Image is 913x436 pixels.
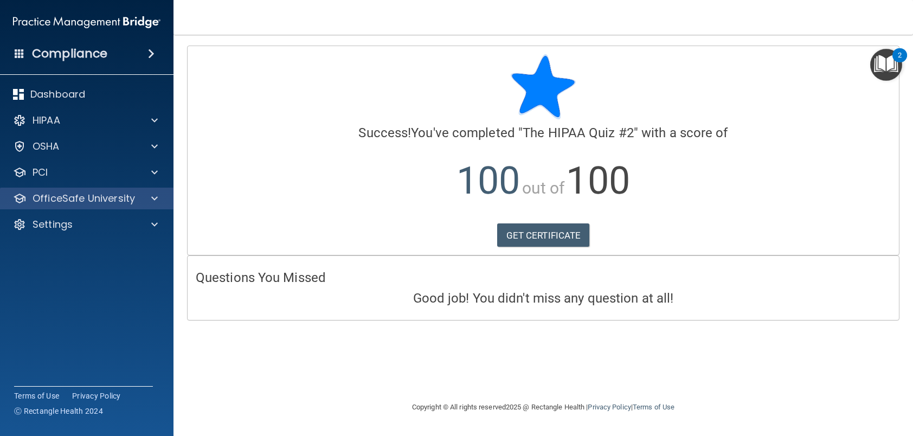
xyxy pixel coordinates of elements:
[196,126,891,140] h4: You've completed " " with a score of
[898,55,902,69] div: 2
[13,166,158,179] a: PCI
[13,89,24,100] img: dashboard.aa5b2476.svg
[870,49,902,81] button: Open Resource Center, 2 new notifications
[196,291,891,305] h4: Good job! You didn't miss any question at all!
[33,114,60,127] p: HIPAA
[14,406,103,416] span: Ⓒ Rectangle Health 2024
[13,114,158,127] a: HIPAA
[196,271,891,285] h4: Questions You Missed
[497,223,590,247] a: GET CERTIFICATE
[13,192,158,205] a: OfficeSafe University
[72,390,121,401] a: Privacy Policy
[633,403,674,411] a: Terms of Use
[13,218,158,231] a: Settings
[456,158,520,203] span: 100
[33,166,48,179] p: PCI
[33,140,60,153] p: OSHA
[30,88,85,101] p: Dashboard
[33,218,73,231] p: Settings
[13,88,158,101] a: Dashboard
[522,178,565,197] span: out of
[33,192,135,205] p: OfficeSafe University
[345,390,741,425] div: Copyright © All rights reserved 2025 @ Rectangle Health | |
[588,403,631,411] a: Privacy Policy
[566,158,629,203] span: 100
[511,54,576,119] img: blue-star-rounded.9d042014.png
[14,390,59,401] a: Terms of Use
[358,125,411,140] span: Success!
[523,125,634,140] span: The HIPAA Quiz #2
[13,11,160,33] img: PMB logo
[32,46,107,61] h4: Compliance
[13,140,158,153] a: OSHA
